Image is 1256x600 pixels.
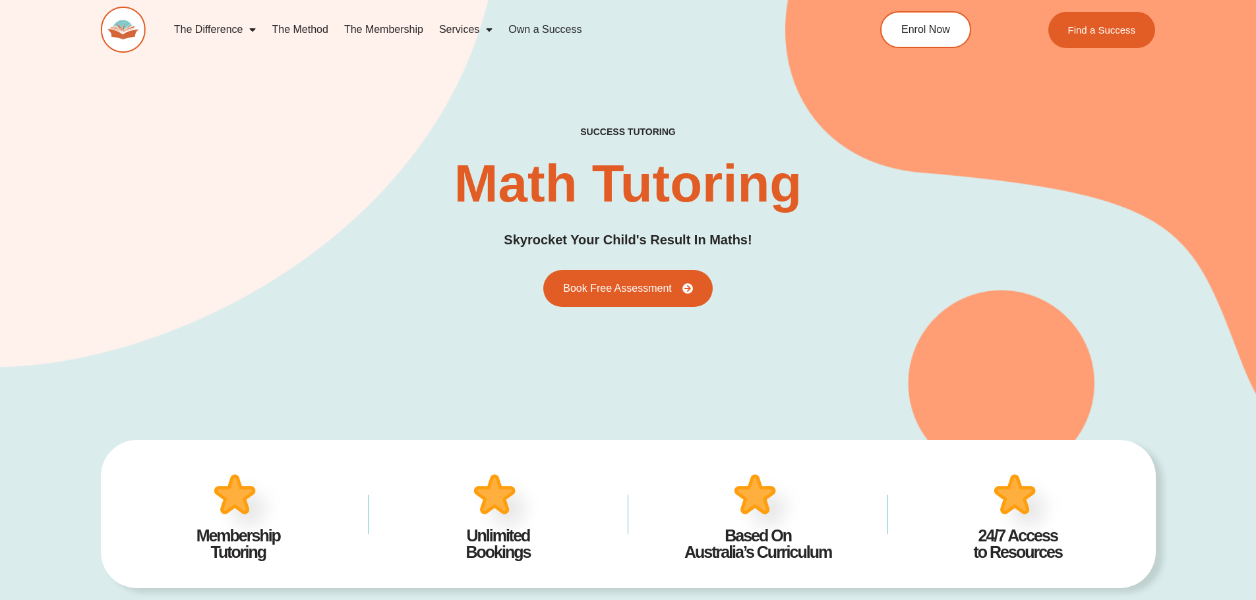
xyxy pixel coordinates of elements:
[580,126,675,138] h4: success tutoring
[431,14,500,45] a: Services
[504,230,752,250] h3: Skyrocket Your Child's Result In Maths!
[908,528,1128,560] h4: 24/7 Access to Resources
[1068,25,1136,35] span: Find a Success
[901,24,950,35] span: Enrol Now
[648,528,868,560] h4: Based On Australia’s Curriculum
[880,11,971,48] a: Enrol Now
[264,14,336,45] a: The Method
[543,270,713,307] a: Book Free Assessment
[500,14,589,45] a: Own a Success
[454,157,802,210] h2: Math Tutoring
[563,283,672,294] span: Book Free Assessment
[388,528,609,560] h4: Unlimited Bookings
[336,14,431,45] a: The Membership
[166,14,820,45] nav: Menu
[1048,12,1156,48] a: Find a Success
[129,528,349,560] h4: Membership Tutoring
[166,14,264,45] a: The Difference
